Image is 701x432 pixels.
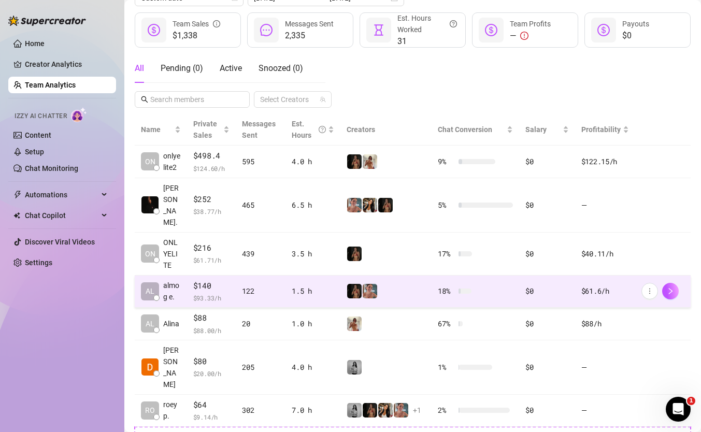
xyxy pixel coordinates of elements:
span: [PERSON_NAME]. [163,182,181,228]
img: Green [363,154,377,169]
img: A [347,403,362,417]
div: 302 [242,405,279,416]
div: $0 [525,362,568,373]
span: $ 9.14 /h [193,412,230,422]
span: AL [146,318,154,329]
div: $0 [525,285,568,297]
a: Chat Monitoring [25,164,78,172]
span: $88 [193,312,230,324]
div: 4.0 h [292,362,334,373]
span: Chat Copilot [25,207,98,224]
div: 1.5 h [292,285,334,297]
a: Content [25,131,51,139]
img: AI Chatter [71,107,87,122]
span: $ 124.60 /h [193,163,230,174]
div: Est. Hours [292,118,326,141]
td: — [575,340,635,395]
div: 595 [242,156,279,167]
span: onlyelite2 [163,150,181,173]
div: 439 [242,248,279,260]
span: Izzy AI Chatter [15,111,67,121]
span: dollar-circle [148,24,160,36]
span: team [320,96,326,103]
span: 9 % [438,156,454,167]
span: Chat Conversion [438,125,492,134]
span: Profitability [581,125,621,134]
div: $61.6 /h [581,285,629,297]
span: 31 [397,35,457,48]
img: A [347,360,362,375]
a: Home [25,39,45,48]
span: exclamation-circle [520,32,528,40]
span: search [141,96,148,103]
div: $88 /h [581,318,629,329]
span: $ 20.00 /h [193,368,230,379]
span: Messages Sent [242,120,276,139]
span: 5 % [438,199,454,211]
span: [PERSON_NAME] [163,344,181,390]
span: 1 [687,397,695,405]
span: Private Sales [193,120,217,139]
span: 18 % [438,285,454,297]
span: + 1 [413,405,421,416]
div: $0 [525,318,568,329]
img: the_bohema [347,154,362,169]
span: dollar-circle [597,24,610,36]
th: Creators [340,114,432,146]
span: $216 [193,242,230,254]
span: $ 88.00 /h [193,325,230,336]
span: 67 % [438,318,454,329]
span: almog e. [163,280,181,303]
th: Name [135,114,187,146]
span: Salary [525,125,547,134]
img: Yarden [347,198,362,212]
div: 20 [242,318,279,329]
span: question-circle [319,118,326,141]
img: Chap צ׳אפ [141,196,159,213]
span: $ 61.71 /h [193,255,230,265]
div: Team Sales [173,18,220,30]
span: $498.4 [193,150,230,162]
div: Est. Hours Worked [397,12,457,35]
div: 122 [242,285,279,297]
div: $0 [525,405,568,416]
img: logo-BBDzfeDw.svg [8,16,86,26]
a: Team Analytics [25,81,76,89]
span: Name [141,124,173,135]
img: AdelDahan [363,198,377,212]
div: 465 [242,199,279,211]
span: Alina [163,318,179,329]
span: $252 [193,193,230,206]
span: RO [145,405,155,416]
span: 2,335 [285,30,334,42]
div: 1.0 h [292,318,334,329]
span: Payouts [622,20,649,28]
img: Chat Copilot [13,212,20,219]
span: $140 [193,280,230,292]
span: ON [145,248,155,260]
span: $64 [193,399,230,411]
span: roey p. [163,399,181,422]
img: Yarden [394,403,408,417]
div: $0 [525,156,568,167]
div: 7.0 h [292,405,334,416]
img: the_bohema [347,284,362,298]
div: 205 [242,362,279,373]
img: the_bohema [378,198,393,212]
span: dollar-circle [485,24,497,36]
a: Setup [25,148,44,156]
div: 4.0 h [292,156,334,167]
img: the_bohema [347,247,362,261]
td: — [575,395,635,427]
span: ONLYELITE [163,237,181,271]
span: Automations [25,186,98,203]
iframe: Intercom live chat [666,397,691,422]
span: Messages Sent [285,20,334,28]
span: more [646,287,653,295]
span: AL [146,285,154,297]
div: 6.5 h [292,199,334,211]
a: Settings [25,258,52,267]
a: Discover Viral Videos [25,238,95,246]
span: $0 [622,30,649,42]
div: $0 [525,248,568,260]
